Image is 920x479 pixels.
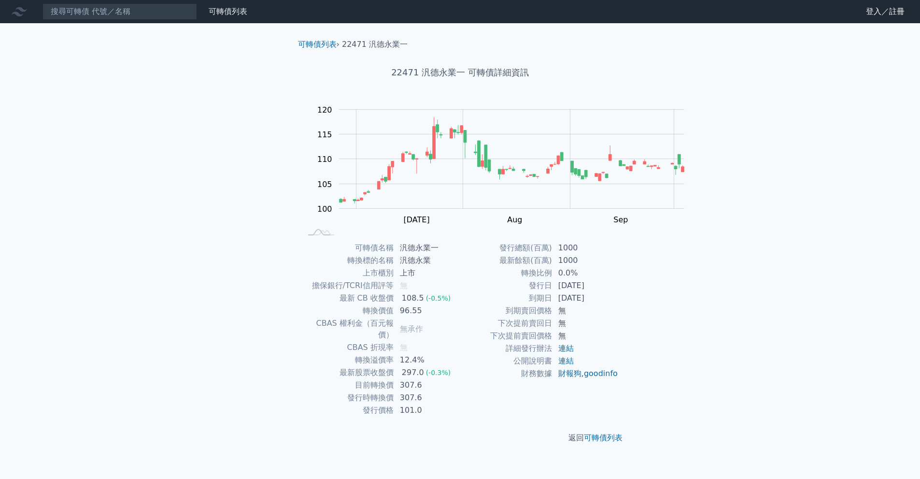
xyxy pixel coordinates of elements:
[394,392,460,404] td: 307.6
[317,105,332,115] tspan: 120
[302,354,394,366] td: 轉換溢價率
[558,369,581,378] a: 財報狗
[290,432,630,444] p: 返回
[460,279,552,292] td: 發行日
[302,292,394,305] td: 最新 CB 收盤價
[460,342,552,355] td: 詳細發行辦法
[584,369,618,378] a: goodinfo
[302,341,394,354] td: CBAS 折現率
[400,367,426,378] div: 297.0
[400,343,408,352] span: 無
[460,254,552,267] td: 最新餘額(百萬)
[400,292,426,304] div: 108.5
[552,305,619,317] td: 無
[558,356,574,365] a: 連結
[394,254,460,267] td: 汎德永業
[302,379,394,392] td: 目前轉換價
[552,242,619,254] td: 1000
[302,305,394,317] td: 轉換價值
[42,3,197,20] input: 搜尋可轉債 代號／名稱
[394,267,460,279] td: 上市
[552,254,619,267] td: 1000
[400,324,423,334] span: 無承作
[460,330,552,342] td: 下次提前賣回價格
[552,292,619,305] td: [DATE]
[858,4,912,19] a: 登入／註冊
[302,404,394,417] td: 發行價格
[613,215,628,224] tspan: Sep
[552,267,619,279] td: 0.0%
[404,215,430,224] tspan: [DATE]
[426,369,451,377] span: (-0.3%)
[317,130,332,139] tspan: 115
[317,155,332,164] tspan: 110
[317,204,332,214] tspan: 100
[584,433,623,442] a: 可轉債列表
[209,7,247,16] a: 可轉債列表
[302,317,394,341] td: CBAS 權利金（百元報價）
[302,267,394,279] td: 上市櫃別
[552,367,619,380] td: ,
[302,392,394,404] td: 發行時轉換價
[394,404,460,417] td: 101.0
[552,279,619,292] td: [DATE]
[302,254,394,267] td: 轉換標的名稱
[298,40,337,49] a: 可轉債列表
[312,105,699,225] g: Chart
[460,267,552,279] td: 轉換比例
[302,366,394,379] td: 最新股票收盤價
[298,39,340,50] li: ›
[426,294,451,302] span: (-0.5%)
[342,39,408,50] li: 22471 汎德永業一
[394,305,460,317] td: 96.55
[302,279,394,292] td: 擔保銀行/TCRI信用評等
[552,330,619,342] td: 無
[460,355,552,367] td: 公開說明書
[460,317,552,330] td: 下次提前賣回日
[400,281,408,290] span: 無
[394,354,460,366] td: 12.4%
[290,66,630,79] h1: 22471 汎德永業一 可轉債詳細資訊
[317,180,332,189] tspan: 105
[558,344,574,353] a: 連結
[460,305,552,317] td: 到期賣回價格
[302,242,394,254] td: 可轉債名稱
[394,379,460,392] td: 307.6
[507,215,522,224] tspan: Aug
[460,292,552,305] td: 到期日
[552,317,619,330] td: 無
[460,242,552,254] td: 發行總額(百萬)
[460,367,552,380] td: 財務數據
[394,242,460,254] td: 汎德永業一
